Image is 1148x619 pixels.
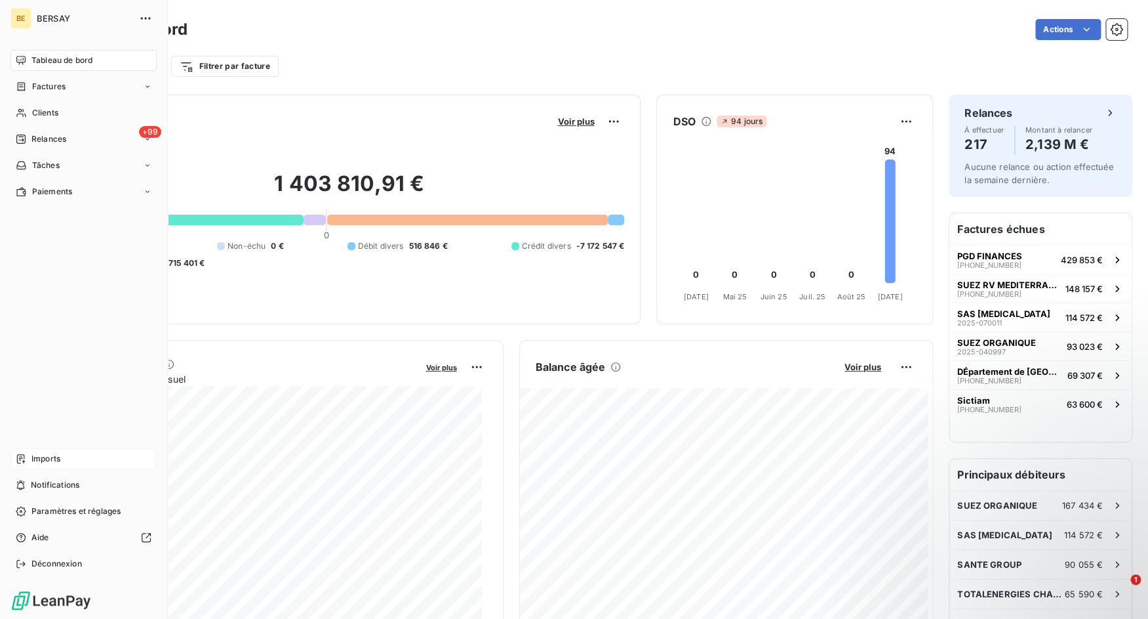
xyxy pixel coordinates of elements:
span: 65 590 € [1065,589,1103,599]
button: Sictiam[PHONE_NUMBER]63 600 € [949,389,1132,418]
span: TOTALENERGIES CHARGI [957,589,1065,599]
button: Voir plus [422,361,461,373]
button: PGD FINANCES[PHONE_NUMBER]429 853 € [949,245,1132,274]
button: SUEZ RV MEDITERRANEE[PHONE_NUMBER]148 157 € [949,274,1132,303]
span: SUEZ RV MEDITERRANEE [957,280,1060,290]
span: À effectuer [964,126,1004,134]
h6: Principaux débiteurs [949,459,1132,490]
span: 2025-070011 [957,319,1002,327]
h6: Relances [964,105,1012,121]
iframe: Intercom notifications message [886,492,1148,584]
img: Logo LeanPay [10,590,92,611]
h4: 2,139 M € [1025,134,1092,155]
span: 1 [1130,574,1141,585]
span: Chiffre d'affaires mensuel [74,372,417,386]
span: Clients [32,107,58,119]
span: SUEZ ORGANIQUE [957,337,1036,348]
span: 148 157 € [1065,284,1103,294]
div: BE [10,8,31,29]
span: Voir plus [426,363,457,372]
span: 114 572 € [1065,312,1103,323]
span: Relances [31,133,66,145]
tspan: Juil. 25 [799,292,825,301]
span: -7 172 547 € [576,240,624,252]
span: [PHONE_NUMBER] [957,290,1021,298]
span: SAS [MEDICAL_DATA] [957,309,1050,319]
span: Déconnexion [31,558,82,570]
span: 93 023 € [1067,341,1103,352]
span: Montant à relancer [1025,126,1092,134]
span: 63 600 € [1067,399,1103,410]
span: 69 307 € [1067,370,1103,381]
span: Débit divers [358,240,404,252]
span: Voir plus [844,362,881,372]
span: Sictiam [957,395,990,406]
span: Tableau de bord [31,54,92,66]
button: Filtrer par facture [171,56,279,77]
span: Imports [31,453,60,465]
span: PGD FINANCES [957,251,1022,261]
span: Crédit divers [522,240,571,252]
button: DÉpartement de [GEOGRAPHIC_DATA][PHONE_NUMBER]69 307 € [949,360,1132,389]
span: 429 853 € [1061,255,1103,265]
span: [PHONE_NUMBER] [957,377,1021,385]
h6: Balance âgée [536,359,606,375]
h6: Factures échues [949,213,1132,245]
span: +99 [139,126,161,138]
iframe: Intercom live chat [1103,574,1135,606]
button: Actions [1035,19,1101,40]
span: Tâches [32,160,60,171]
button: Voir plus [841,361,885,373]
h2: 1 403 810,91 € [74,171,624,210]
a: Aide [10,527,157,548]
span: Paramètres et réglages [31,505,121,517]
h4: 217 [964,134,1004,155]
tspan: Juin 25 [761,292,787,301]
span: [PHONE_NUMBER] [957,261,1021,269]
span: Aide [31,532,49,544]
span: 0 [324,230,329,240]
button: Voir plus [553,116,598,127]
span: 2025-040997 [957,348,1006,356]
span: Voir plus [557,116,594,127]
span: DÉpartement de [GEOGRAPHIC_DATA] [957,366,1062,377]
span: Aucune relance ou action effectuée la semaine dernière. [964,161,1114,185]
span: Non-échu [228,240,266,252]
button: SUEZ ORGANIQUE2025-04099793 023 € [949,331,1132,360]
tspan: Mai 25 [723,292,747,301]
span: [PHONE_NUMBER] [957,406,1021,414]
tspan: [DATE] [684,292,709,301]
span: BERSAY [37,13,131,24]
span: Notifications [31,479,79,491]
span: 94 jours [717,116,766,127]
span: Factures [32,81,66,93]
tspan: [DATE] [878,292,903,301]
span: -715 401 € [165,257,205,269]
span: Paiements [32,186,72,198]
span: 516 846 € [408,240,447,252]
tspan: Août 25 [837,292,866,301]
button: SAS [MEDICAL_DATA]2025-070011114 572 € [949,303,1132,331]
h6: DSO [673,114,695,129]
span: 0 € [271,240,283,252]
